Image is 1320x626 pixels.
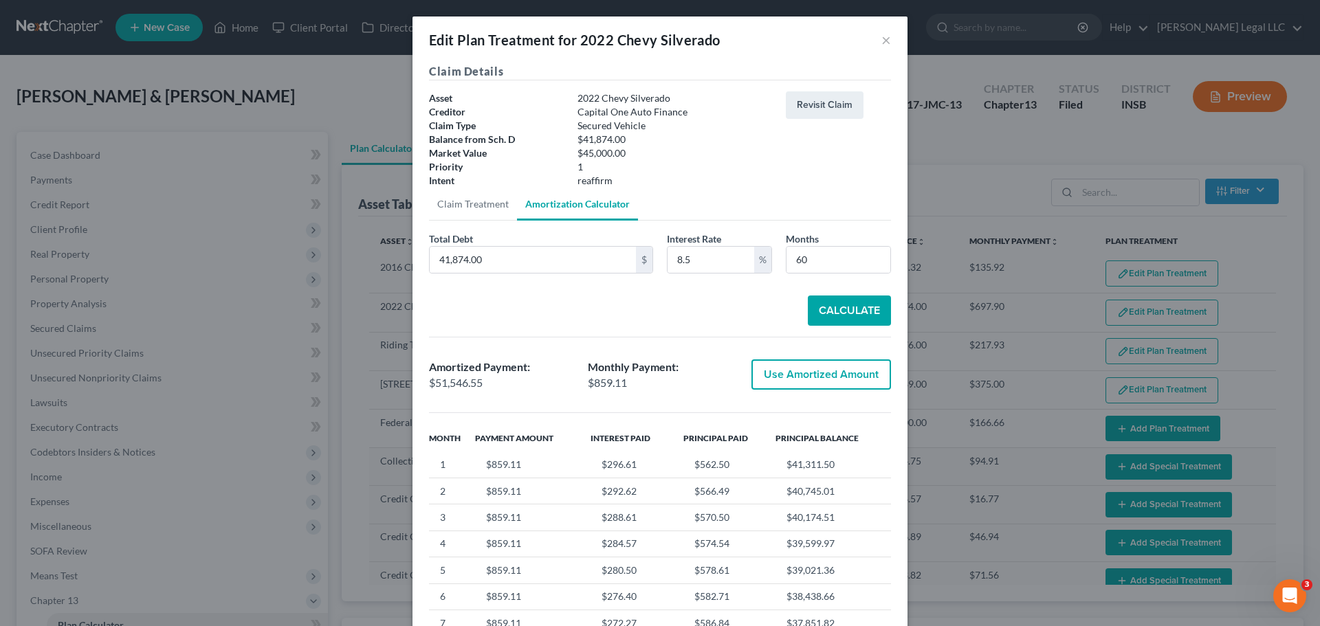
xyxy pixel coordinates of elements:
[571,160,779,174] div: 1
[667,232,721,246] label: Interest Rate
[571,91,779,105] div: 2022 Chevy Silverado
[775,530,891,557] td: $39,599.97
[571,105,779,119] div: Capital One Auto Finance
[475,504,591,530] td: $859.11
[591,557,683,583] td: $280.50
[429,63,891,80] h5: Claim Details
[588,375,733,391] div: $859.11
[475,478,591,504] td: $859.11
[808,295,891,326] button: Calculate
[786,247,890,273] input: 60
[422,91,571,105] div: Asset
[786,232,819,246] label: Months
[475,530,591,557] td: $859.11
[683,583,775,610] td: $582.71
[429,188,517,221] a: Claim Treatment
[591,530,683,557] td: $284.57
[591,424,683,451] th: Interest Paid
[517,188,638,221] a: Amortization Calculator
[683,557,775,583] td: $578.61
[668,247,754,273] input: 5
[429,530,475,557] td: 4
[775,557,891,583] td: $39,021.36
[683,504,775,530] td: $570.50
[429,375,574,391] div: $51,546.55
[430,247,636,273] input: 10,000.00
[571,174,779,188] div: reaffirm
[422,105,571,119] div: Creditor
[775,424,891,451] th: Principal Balance
[475,583,591,610] td: $859.11
[422,160,571,174] div: Priority
[591,451,683,478] td: $296.61
[429,583,475,610] td: 6
[683,530,775,557] td: $574.54
[429,30,720,49] div: Edit Plan Treatment for 2022 Chevy Silverado
[429,359,574,375] div: Amortized Payment:
[422,146,571,160] div: Market Value
[1301,579,1312,590] span: 3
[475,424,591,451] th: Payment Amount
[422,133,571,146] div: Balance from Sch. D
[429,478,475,504] td: 2
[786,91,863,119] button: Revisit Claim
[775,451,891,478] td: $41,311.50
[775,478,891,504] td: $40,745.01
[775,504,891,530] td: $40,174.51
[429,504,475,530] td: 3
[683,478,775,504] td: $566.49
[475,557,591,583] td: $859.11
[429,424,475,451] th: Month
[881,32,891,48] button: ×
[751,359,891,390] button: Use Amortized Amount
[591,583,683,610] td: $276.40
[571,133,779,146] div: $41,874.00
[636,247,652,273] div: $
[429,451,475,478] td: 1
[422,174,571,188] div: Intent
[683,424,775,451] th: Principal Paid
[475,451,591,478] td: $859.11
[775,583,891,610] td: $38,438.66
[429,557,475,583] td: 5
[588,359,733,375] div: Monthly Payment:
[591,504,683,530] td: $288.61
[571,146,779,160] div: $45,000.00
[683,451,775,478] td: $562.50
[1273,579,1306,612] iframe: Intercom live chat
[422,119,571,133] div: Claim Type
[754,247,771,273] div: %
[429,232,473,246] label: Total Debt
[571,119,779,133] div: Secured Vehicle
[591,478,683,504] td: $292.62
